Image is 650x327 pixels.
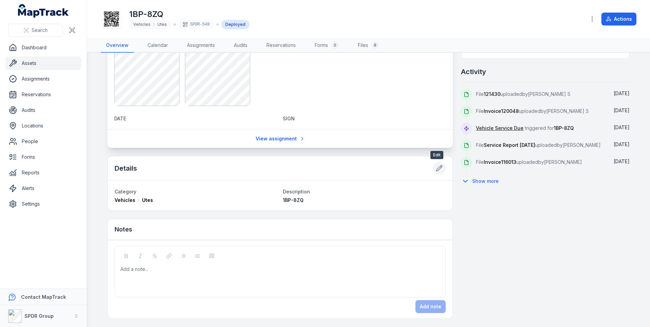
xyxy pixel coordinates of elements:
span: Description [283,189,310,194]
span: triggered for [476,125,574,131]
span: 1BP-8ZQ [554,125,574,131]
time: 12/03/2025, 6:30:00 pm [614,124,630,130]
time: 18/02/2025, 8:45:31 am [614,141,630,147]
a: Alerts [5,182,81,195]
span: Edit [430,151,443,159]
h3: Notes [115,225,132,234]
span: File uploaded by [PERSON_NAME] S [476,91,570,97]
time: 24/06/2025, 7:22:25 am [614,90,630,96]
a: View assignment [251,132,309,145]
a: Dashboard [5,41,81,54]
a: Reports [5,166,81,179]
span: [DATE] [614,90,630,96]
time: 18/02/2025, 8:45:09 am [614,158,630,164]
span: 1BP-8ZQ [283,197,304,203]
a: Audits [228,38,253,53]
span: [DATE] [614,141,630,147]
a: Forms0 [309,38,344,53]
div: SPDR-540 [178,20,214,29]
span: 121430 [484,91,500,97]
span: [DATE] [614,107,630,113]
span: [DATE] [614,158,630,164]
time: 15/04/2025, 7:44:11 am [614,107,630,113]
div: 8 [371,41,379,49]
a: Calendar [142,38,173,53]
h2: Details [115,163,137,173]
a: Assignments [182,38,220,53]
span: [DATE] [614,124,630,130]
a: Settings [5,197,81,211]
button: Search [8,24,63,37]
a: Locations [5,119,81,133]
a: Reservations [5,88,81,101]
span: Service Report [DATE] [484,142,535,148]
span: File uploaded by [PERSON_NAME] [476,159,582,165]
a: Vehicle Service Due [476,125,524,132]
strong: SPDR Group [24,313,54,319]
span: Invoice116013 [484,159,516,165]
h2: Activity [461,67,486,76]
span: Vehicles [133,22,151,27]
a: Files8 [353,38,384,53]
span: Search [32,27,48,34]
a: MapTrack [18,4,69,18]
a: Assignments [5,72,81,86]
button: Actions [601,13,636,25]
span: Utes [157,22,167,27]
div: 0 [331,41,339,49]
span: Utes [142,197,153,204]
h1: 1BP-8ZQ [129,9,250,20]
a: Reservations [261,38,301,53]
span: DATE [114,116,126,121]
span: SIGN [283,116,295,121]
a: Overview [101,38,134,53]
button: Show more [461,174,503,188]
a: Assets [5,56,81,70]
strong: Contact MapTrack [21,294,66,300]
div: Deployed [221,20,250,29]
a: Audits [5,103,81,117]
span: File uploaded by [PERSON_NAME] [476,142,601,148]
span: Invoice120048 [484,108,519,114]
span: Category [115,189,136,194]
a: Forms [5,150,81,164]
span: Vehicles [115,197,135,204]
span: File uploaded by [PERSON_NAME] S [476,108,589,114]
a: People [5,135,81,148]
